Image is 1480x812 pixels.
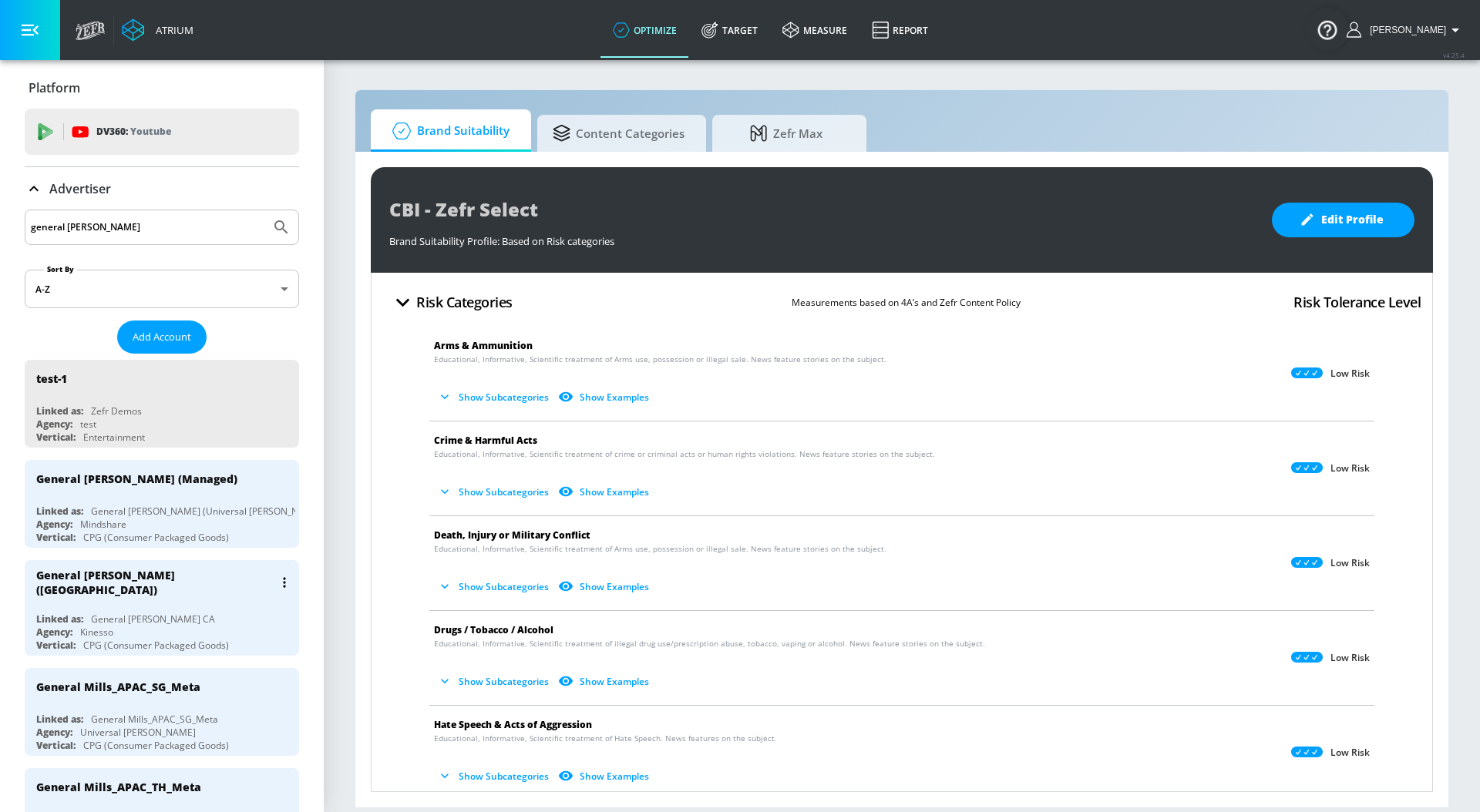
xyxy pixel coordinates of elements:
[1272,203,1414,237] button: Edit Profile
[36,531,76,544] div: Vertical:
[44,264,77,274] label: Sort By
[859,2,940,58] a: Report
[1330,652,1370,664] p: Low Risk
[1330,367,1370,380] p: Low Risk
[25,109,299,155] div: DV360: Youtube
[83,531,229,544] div: CPG (Consumer Packaged Goods)
[133,328,191,346] span: Add Account
[36,568,274,597] div: General [PERSON_NAME] ([GEOGRAPHIC_DATA])
[770,2,859,58] a: measure
[80,626,113,639] div: Kinesso
[555,763,655,789] button: Show Examples
[553,115,684,152] span: Content Categories
[555,479,655,505] button: Show Examples
[416,291,513,313] h4: Risk Categories
[434,718,592,731] span: Hate Speech & Acts of Aggression
[1293,291,1421,313] h4: Risk Tolerance Level
[434,574,555,599] button: Show Subcategories
[434,763,555,789] button: Show Subcategories
[91,404,142,418] div: Zefr Demos
[728,115,845,152] span: Zefr Max
[1347,21,1465,39] button: [PERSON_NAME]
[25,360,299,448] div: test-1Linked as:Zefr DemosAgency:testVertical:Entertainment
[1443,51,1465,59] span: v 4.25.4
[150,23,193,37] div: Atrium
[36,518,72,531] div: Agency:
[36,679,200,694] div: General Mills_APAC_SG_Meta
[434,434,537,447] span: Crime & Harmful Acts
[434,448,935,460] span: Educational, Informative, Scientific treatment of crime or criminal acts or human rights violatio...
[36,505,83,518] div: Linked as:
[25,560,299,656] div: General [PERSON_NAME] ([GEOGRAPHIC_DATA])Linked as:General [PERSON_NAME] CAAgency:KinessoVertical...
[689,2,770,58] a: Target
[36,726,72,739] div: Agency:
[36,639,76,652] div: Vertical:
[555,669,655,694] button: Show Examples
[792,294,1021,310] p: Measurements based on 4A’s and Zefr Content Policy
[83,739,229,752] div: CPG (Consumer Packaged Goods)
[1303,210,1384,230] span: Edit Profile
[434,384,555,410] button: Show Subcategories
[1364,25,1446,35] span: login as: carolyn.xue@zefr.com
[555,574,655,599] button: Show Examples
[36,739,76,752] div: Vertical:
[80,518,126,531] div: Mindshare
[25,270,299,308] div: A-Z
[383,284,519,320] button: Risk Categories
[25,668,299,756] div: General Mills_APAC_SG_MetaLinked as:General Mills_APAC_SG_MetaAgency:Universal [PERSON_NAME]Verti...
[80,418,96,431] div: test
[96,123,171,140] p: DV360:
[122,18,193,42] a: Atrium
[130,123,171,139] p: Youtube
[434,638,985,649] span: Educational, Informative, Scientific treatment of illegal drug use/prescription abuse, tobacco, v...
[36,713,83,726] div: Linked as:
[600,2,689,58] a: optimize
[434,623,553,636] span: Drugs / Tobacco / Alcohol
[36,418,72,431] div: Agency:
[29,79,80,96] p: Platform
[1330,557,1370,569] p: Low Risk
[434,669,555,694] button: Show Subcategories
[434,543,886,555] span: Educational, Informative, Scientific treatment of Arms use, possession or illegal sale. News feat...
[386,112,510,149] span: Brand Suitability
[80,726,196,739] div: Universal [PERSON_NAME]
[1306,8,1349,51] button: Open Resource Center
[36,371,67,386] div: test-1
[434,339,533,352] span: Arms & Ammunition
[36,471,237,486] div: General [PERSON_NAME] (Managed)
[36,612,83,626] div: Linked as:
[36,404,83,418] div: Linked as:
[117,320,207,354] button: Add Account
[25,167,299,210] div: Advertiser
[36,431,76,444] div: Vertical:
[36,626,72,639] div: Agency:
[555,384,655,410] button: Show Examples
[91,612,215,626] div: General [PERSON_NAME] CA
[91,505,325,518] div: General [PERSON_NAME] (Universal [PERSON_NAME])
[1330,747,1370,759] p: Low Risk
[434,354,886,365] span: Educational, Informative, Scientific treatment of Arms use, possession or illegal sale. News feat...
[83,639,229,652] div: CPG (Consumer Packaged Goods)
[434,479,555,505] button: Show Subcategories
[49,180,111,197] p: Advertiser
[434,733,777,744] span: Educational, Informative, Scientific treatment of Hate Speech. News features on the subject.
[31,217,264,237] input: Search by name
[36,780,201,794] div: General Mills_APAC_TH_Meta
[434,528,590,542] span: Death, Injury or Military Conflict
[25,460,299,548] div: General [PERSON_NAME] (Managed)Linked as:General [PERSON_NAME] (Universal [PERSON_NAME])Agency:Mi...
[264,210,298,244] button: Submit Search
[83,431,145,444] div: Entertainment
[1330,462,1370,475] p: Low Risk
[91,713,218,726] div: General Mills_APAC_SG_Meta
[25,66,299,109] div: Platform
[389,226,1256,248] div: Brand Suitability Profile: Based on Risk categories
